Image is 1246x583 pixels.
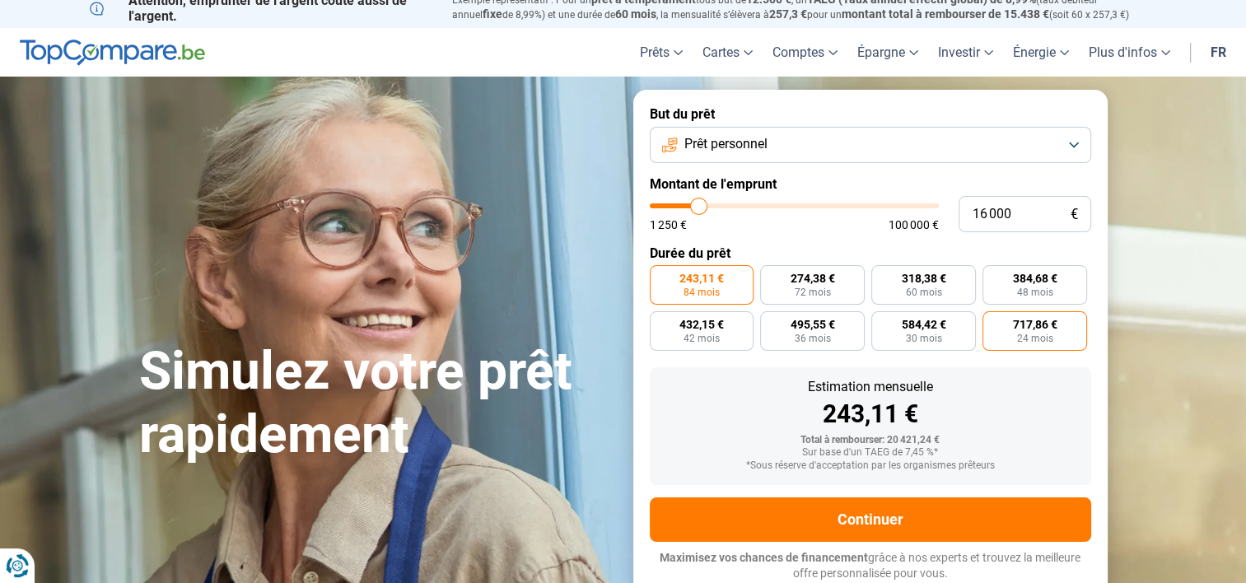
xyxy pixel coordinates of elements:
[684,333,720,343] span: 42 mois
[769,7,807,21] span: 257,3 €
[630,28,693,77] a: Prêts
[795,333,831,343] span: 36 mois
[842,7,1049,21] span: montant total à rembourser de 15.438 €
[679,319,724,330] span: 432,15 €
[791,273,835,284] span: 274,38 €
[615,7,656,21] span: 60 mois
[650,219,687,231] span: 1 250 €
[139,340,614,467] h1: Simulez votre prêt rapidement
[906,287,942,297] span: 60 mois
[1017,333,1053,343] span: 24 mois
[650,127,1091,163] button: Prêt personnel
[1013,273,1057,284] span: 384,68 €
[663,460,1078,472] div: *Sous réserve d'acceptation par les organismes prêteurs
[902,273,946,284] span: 318,38 €
[660,551,868,564] span: Maximisez vos chances de financement
[650,550,1091,582] p: grâce à nos experts et trouvez la meilleure offre personnalisée pour vous.
[1079,28,1180,77] a: Plus d'infos
[650,497,1091,542] button: Continuer
[650,245,1091,261] label: Durée du prêt
[1003,28,1079,77] a: Énergie
[684,287,720,297] span: 84 mois
[650,176,1091,192] label: Montant de l'emprunt
[795,287,831,297] span: 72 mois
[650,106,1091,122] label: But du prêt
[1201,28,1236,77] a: fr
[906,333,942,343] span: 30 mois
[663,402,1078,427] div: 243,11 €
[928,28,1003,77] a: Investir
[763,28,847,77] a: Comptes
[1017,287,1053,297] span: 48 mois
[889,219,939,231] span: 100 000 €
[791,319,835,330] span: 495,55 €
[663,380,1078,394] div: Estimation mensuelle
[847,28,928,77] a: Épargne
[663,447,1078,459] div: Sur base d'un TAEG de 7,45 %*
[20,40,205,66] img: TopCompare
[483,7,502,21] span: fixe
[663,435,1078,446] div: Total à rembourser: 20 421,24 €
[679,273,724,284] span: 243,11 €
[693,28,763,77] a: Cartes
[1071,208,1078,222] span: €
[684,135,768,153] span: Prêt personnel
[1013,319,1057,330] span: 717,86 €
[902,319,946,330] span: 584,42 €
